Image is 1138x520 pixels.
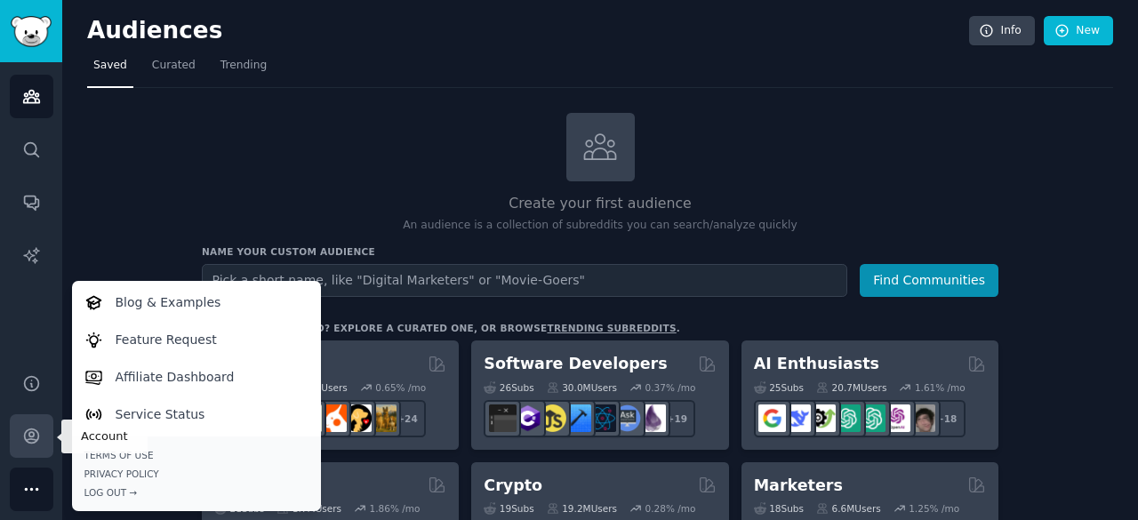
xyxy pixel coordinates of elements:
[1044,16,1113,46] a: New
[84,486,309,499] div: Log Out →
[883,404,910,432] img: OpenAIDev
[783,404,811,432] img: DeepSeek
[146,52,202,88] a: Curated
[754,353,879,375] h2: AI Enthusiasts
[84,468,309,480] a: Privacy Policy
[547,502,617,515] div: 19.2M Users
[754,502,804,515] div: 18 Sub s
[369,404,397,432] img: dogbreed
[220,58,267,74] span: Trending
[389,400,426,437] div: + 24
[202,218,998,234] p: An audience is a collection of subreddits you can search/analyze quickly
[638,404,666,432] img: elixir
[202,193,998,215] h2: Create your first audience
[758,404,786,432] img: GoogleGeminiAI
[375,381,426,394] div: 0.65 % /mo
[484,502,533,515] div: 19 Sub s
[116,293,221,312] p: Blog & Examples
[202,245,998,258] h3: Name your custom audience
[75,396,317,433] a: Service Status
[613,404,641,432] img: AskComputerScience
[484,353,667,375] h2: Software Developers
[645,502,696,515] div: 0.28 % /mo
[75,321,317,358] a: Feature Request
[152,58,196,74] span: Curated
[833,404,861,432] img: chatgpt_promptDesign
[87,17,969,45] h2: Audiences
[589,404,616,432] img: reactnative
[909,502,959,515] div: 1.25 % /mo
[202,322,680,334] div: No audience in mind? Explore a curated one, or browse .
[489,404,517,432] img: software
[484,381,533,394] div: 26 Sub s
[11,16,52,47] img: GummySearch logo
[858,404,886,432] img: chatgpt_prompts_
[116,405,205,424] p: Service Status
[319,404,347,432] img: cockatiel
[93,58,127,74] span: Saved
[116,331,217,349] p: Feature Request
[84,449,309,461] a: Terms of Use
[754,381,804,394] div: 25 Sub s
[908,404,935,432] img: ArtificalIntelligence
[564,404,591,432] img: iOSProgramming
[87,52,133,88] a: Saved
[816,381,886,394] div: 20.7M Users
[658,400,695,437] div: + 19
[860,264,998,297] button: Find Communities
[214,52,273,88] a: Trending
[928,400,966,437] div: + 18
[202,264,847,297] input: Pick a short name, like "Digital Marketers" or "Movie-Goers"
[344,404,372,432] img: PetAdvice
[75,358,317,396] a: Affiliate Dashboard
[539,404,566,432] img: learnjavascript
[754,475,843,497] h2: Marketers
[645,381,696,394] div: 0.37 % /mo
[969,16,1035,46] a: Info
[547,381,617,394] div: 30.0M Users
[116,368,235,387] p: Affiliate Dashboard
[808,404,836,432] img: AItoolsCatalog
[370,502,421,515] div: 1.86 % /mo
[915,381,966,394] div: 1.61 % /mo
[547,323,676,333] a: trending subreddits
[484,475,542,497] h2: Crypto
[514,404,541,432] img: csharp
[816,502,881,515] div: 6.6M Users
[75,284,317,321] a: Blog & Examples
